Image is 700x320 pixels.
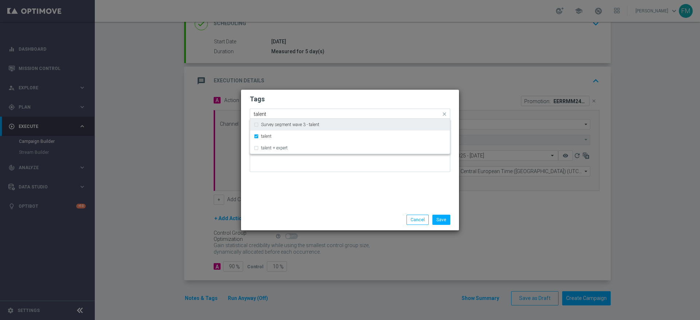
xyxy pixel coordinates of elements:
[254,119,446,130] div: Survey segment wave 3 - talent
[432,215,450,225] button: Save
[250,95,450,104] h2: Tags
[261,134,272,138] label: talent
[254,130,446,142] div: talent
[407,215,429,225] button: Cancel
[254,142,446,154] div: talent + expert
[261,146,288,150] label: talent + expert
[261,122,319,127] label: Survey segment wave 3 - talent
[250,109,450,119] ng-select: master low, talent
[250,119,450,154] ng-dropdown-panel: Options list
